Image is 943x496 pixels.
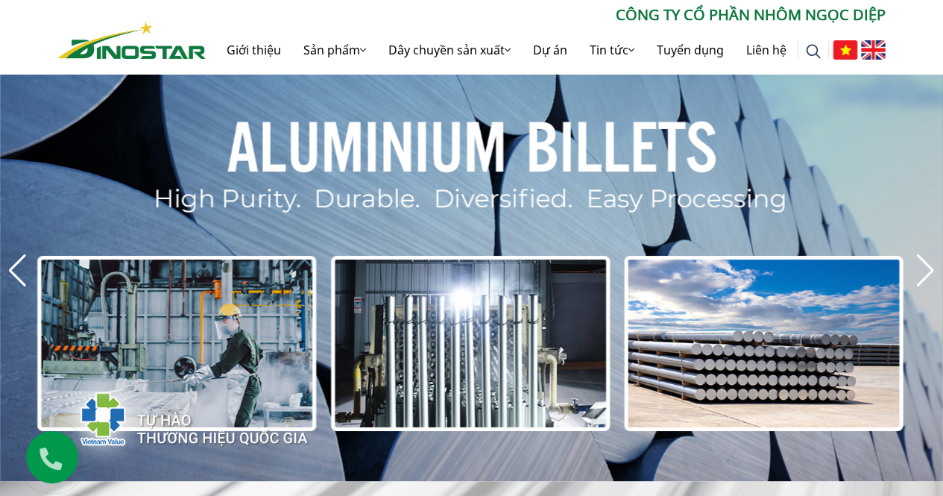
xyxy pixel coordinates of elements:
[215,26,292,74] a: Giới thiệu
[735,26,798,74] a: Liên hệ
[206,4,886,26] p: CÔNG TY CỔ PHẦN NHÔM NGỌC DIỆP
[915,254,936,287] div: Next slide
[806,44,821,59] img: search
[377,26,522,74] a: Dây chuyền sản xuất
[522,26,578,74] a: Dự án
[58,19,206,58] a: Nhôm Dinostar
[833,40,857,60] img: Tiếng Việt
[646,26,735,74] a: Tuyển dụng
[7,254,28,287] div: Previous slide
[36,365,310,466] img: thqg
[292,26,377,74] a: Sản phẩm
[578,26,646,74] a: Tin tức
[58,22,206,59] img: Nhôm Dinostar
[861,40,886,60] img: English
